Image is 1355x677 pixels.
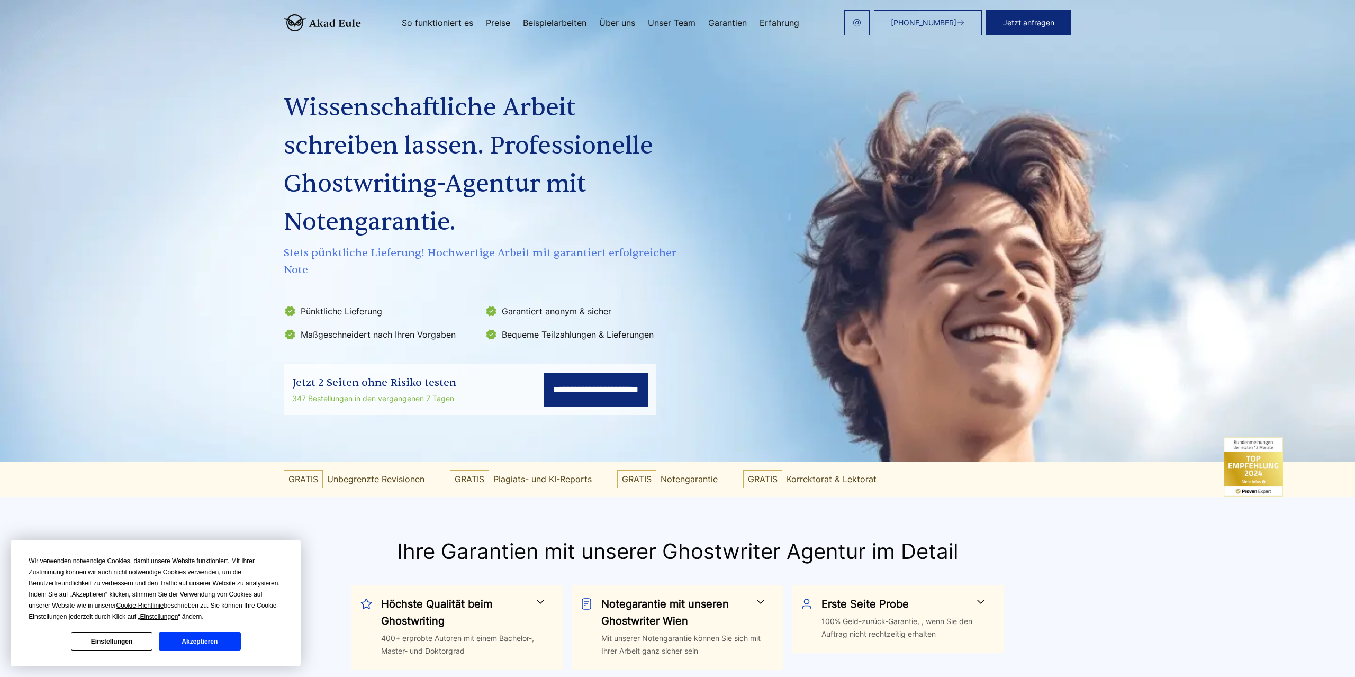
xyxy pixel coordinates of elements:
[29,556,283,622] div: Wir verwenden notwendige Cookies, damit unsere Website funktioniert. Mit Ihrer Zustimmung können ...
[800,598,813,610] img: Erste Seite Probe
[292,392,456,405] div: 347 Bestellungen in den vergangenen 7 Tagen
[284,470,323,488] span: GRATIS
[284,245,682,278] span: Stets pünktliche Lieferung! Hochwertige Arbeit mit garantiert erfolgreicher Note
[284,326,478,343] li: Maßgeschneidert nach Ihren Vorgaben
[787,471,877,488] span: Korrektorat & Lektorat
[292,374,456,391] div: Jetzt 2 Seiten ohne Risiko testen
[760,19,799,27] a: Erfahrung
[402,19,473,27] a: So funktioniert es
[381,632,555,657] div: 400+ erprobte Autoren mit einem Bachelor-, Master- und Doktorgrad
[486,19,510,27] a: Preise
[661,471,718,488] span: Notengarantie
[493,471,592,488] span: Plagiats- und KI-Reports
[327,471,424,488] span: Unbegrenzte Revisionen
[874,10,982,35] a: [PHONE_NUMBER]
[360,598,373,610] img: Höchste Qualität beim Ghostwriting
[485,326,680,343] li: Bequeme Teilzahlungen & Lieferungen
[284,303,478,320] li: Pünktliche Lieferung
[580,598,593,610] img: Notegarantie mit unseren Ghostwriter Wien
[743,470,782,488] span: GRATIS
[284,89,682,241] h1: Wissenschaftliche Arbeit schreiben lassen. Professionelle Ghostwriting-Agentur mit Notengarantie.
[140,613,178,620] span: Einstellungen
[853,19,861,27] img: email
[485,303,680,320] li: Garantiert anonym & sicher
[599,19,635,27] a: Über uns
[821,615,995,640] div: 100% Geld-zurück-Garantie, , wenn Sie den Auftrag nicht rechtzeitig erhalten
[708,19,747,27] a: Garantien
[116,602,164,609] span: Cookie-Richtlinie
[617,470,656,488] span: GRATIS
[450,470,489,488] span: GRATIS
[821,595,983,612] h3: Erste Seite Probe
[11,540,301,666] div: Cookie Consent Prompt
[601,632,775,657] div: Mit unserer Notengarantie können Sie sich mit Ihrer Arbeit ganz sicher sein
[986,10,1071,35] button: Jetzt anfragen
[284,539,1071,564] h2: Ihre Garantien mit unserer Ghostwriter Agentur im Detail
[381,595,543,629] h3: Höchste Qualität beim Ghostwriting
[648,19,695,27] a: Unser Team
[601,595,763,629] h3: Notegarantie mit unseren Ghostwriter Wien
[71,632,152,651] button: Einstellungen
[523,19,586,27] a: Beispielarbeiten
[891,19,956,27] span: [PHONE_NUMBER]
[159,632,240,651] button: Akzeptieren
[284,14,361,31] img: logo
